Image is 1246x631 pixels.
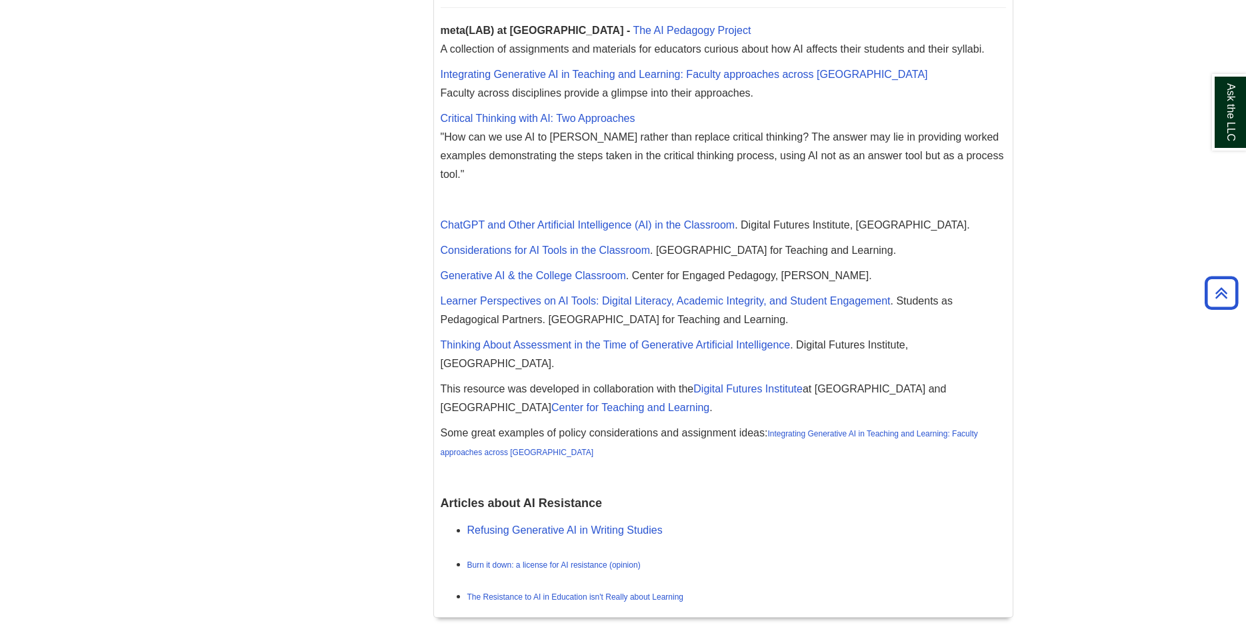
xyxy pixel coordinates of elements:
[467,524,663,536] a: Refusing Generative AI in Writing Studies
[441,380,1006,417] p: This resource was developed in collaboration with the at [GEOGRAPHIC_DATA] and [GEOGRAPHIC_DATA] .
[441,69,928,80] a: Integrating Generative AI in Teaching and Learning: Faculty approaches across [GEOGRAPHIC_DATA]
[441,25,631,36] strong: meta(LAB) at [GEOGRAPHIC_DATA] -
[441,336,1006,373] p: . Digital Futures Institute, [GEOGRAPHIC_DATA].
[441,292,1006,329] p: . Students as Pedagogical Partners. [GEOGRAPHIC_DATA] for Teaching and Learning.
[467,592,684,602] a: The Resistance to AI in Education isn't Really about Learning
[551,402,709,413] a: Center for Teaching and Learning
[633,25,751,36] a: The AI Pedagogy Project
[441,245,651,256] a: Considerations for AI Tools in the Classroom
[441,424,1006,461] p: Some great examples of policy considerations and assignment ideas:
[441,109,1006,184] p: "How can we use AI to [PERSON_NAME] rather than replace critical thinking? The answer may lie in ...
[441,21,1006,59] p: A collection of assignments and materials for educators curious about how AI affects their studen...
[467,560,641,570] a: Burn it down: a license for AI resistance (opinion)
[441,113,635,124] a: Critical Thinking with AI: Two Approaches
[441,496,602,510] strong: Articles about AI Resistance
[441,267,1006,285] p: . Center for Engaged Pedagogy, [PERSON_NAME].
[441,65,1006,103] p: Faculty across disciplines provide a glimpse into their approaches.
[693,383,803,394] a: Digital Futures Institute
[441,295,891,307] a: Learner Perspectives on AI Tools: Digital Literacy, Academic Integrity, and Student Engagement
[1200,284,1243,302] a: Back to Top
[441,339,791,350] a: Thinking About Assessment in the Time of Generative Artificial Intelligence
[441,270,626,281] a: Generative AI & the College Classroom
[441,219,735,231] a: ChatGPT and Other Artificial Intelligence (AI) in the Classroom
[441,216,1006,235] p: . Digital Futures Institute, [GEOGRAPHIC_DATA].
[441,241,1006,260] p: . [GEOGRAPHIC_DATA] for Teaching and Learning.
